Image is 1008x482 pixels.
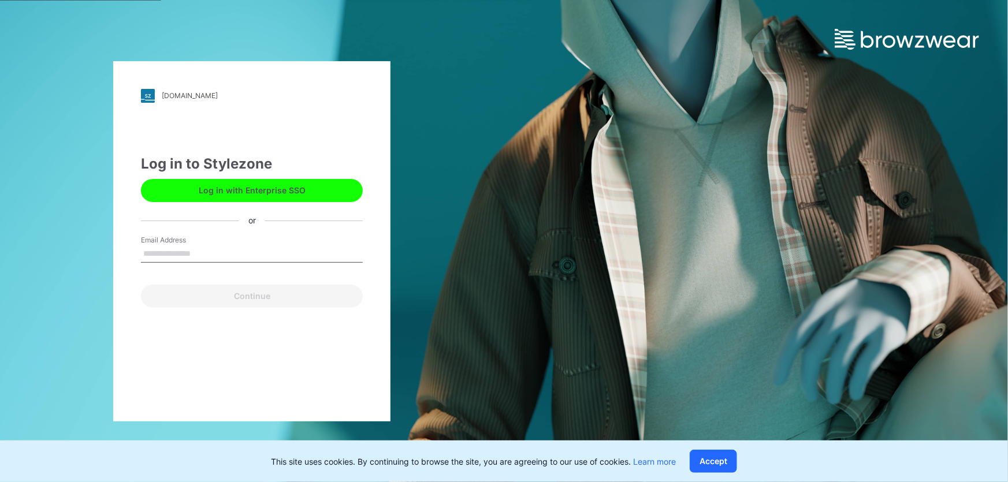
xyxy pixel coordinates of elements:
[141,154,363,174] div: Log in to Stylezone
[162,91,218,100] div: [DOMAIN_NAME]
[271,455,676,468] p: This site uses cookies. By continuing to browse the site, you are agreeing to our use of cookies.
[141,89,363,103] a: [DOMAIN_NAME]
[141,179,363,202] button: Log in with Enterprise SSO
[141,89,155,103] img: stylezone-logo.562084cfcfab977791bfbf7441f1a819.svg
[239,215,265,227] div: or
[141,235,222,245] label: Email Address
[633,457,676,466] a: Learn more
[835,29,979,50] img: browzwear-logo.e42bd6dac1945053ebaf764b6aa21510.svg
[690,450,737,473] button: Accept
